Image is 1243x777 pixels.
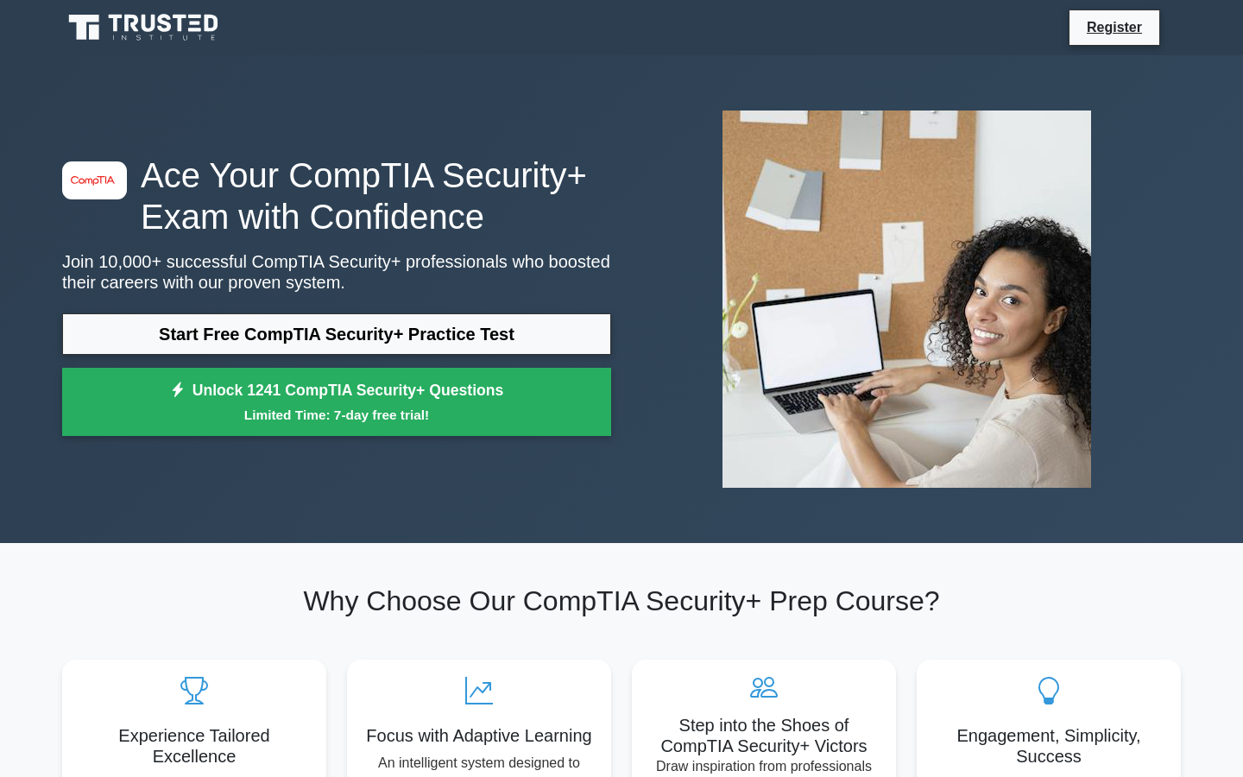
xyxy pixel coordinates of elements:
[62,368,611,437] a: Unlock 1241 CompTIA Security+ QuestionsLimited Time: 7-day free trial!
[1076,16,1152,38] a: Register
[361,725,597,746] h5: Focus with Adaptive Learning
[62,155,611,237] h1: Ace Your CompTIA Security+ Exam with Confidence
[646,715,882,756] h5: Step into the Shoes of CompTIA Security+ Victors
[62,584,1181,617] h2: Why Choose Our CompTIA Security+ Prep Course?
[76,725,312,767] h5: Experience Tailored Excellence
[84,405,590,425] small: Limited Time: 7-day free trial!
[62,251,611,293] p: Join 10,000+ successful CompTIA Security+ professionals who boosted their careers with our proven...
[62,313,611,355] a: Start Free CompTIA Security+ Practice Test
[931,725,1167,767] h5: Engagement, Simplicity, Success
